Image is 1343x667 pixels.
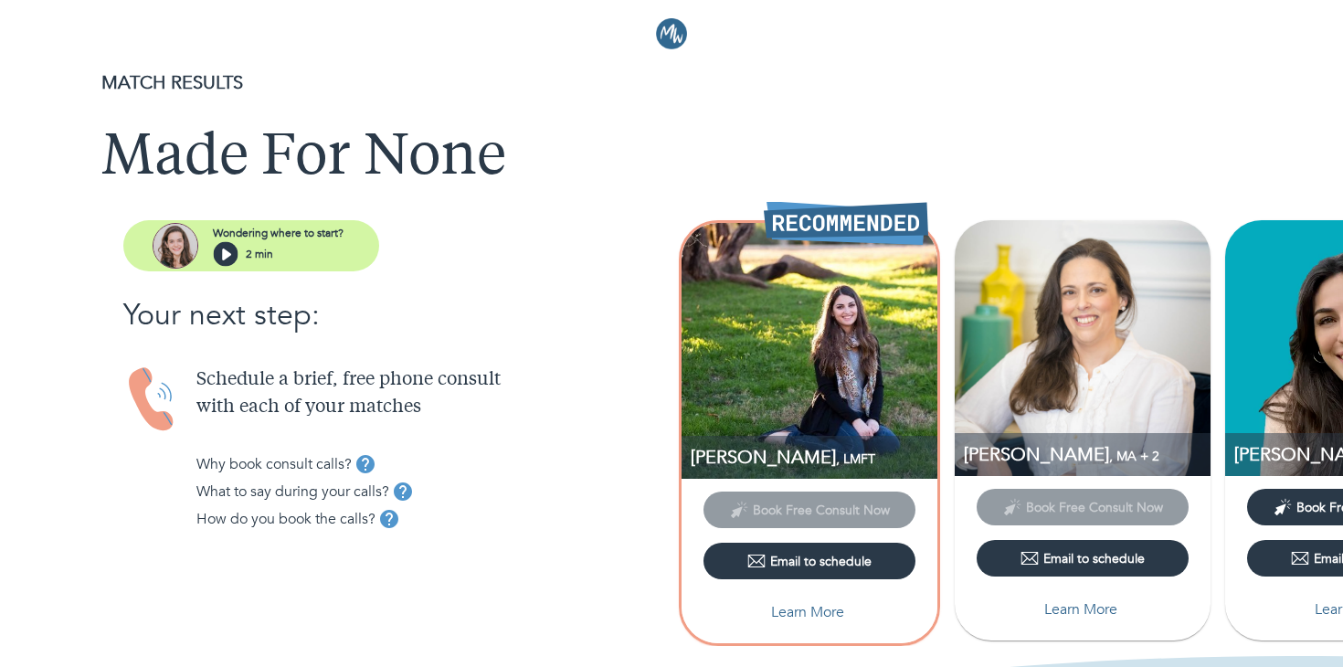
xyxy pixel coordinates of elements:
[123,220,379,271] button: assistantWondering where to start?2 min
[771,601,844,623] p: Learn More
[389,478,417,505] button: tooltip
[977,498,1189,515] span: This provider has not yet shared their calendar link. Please email the provider to schedule
[1109,448,1159,465] span: , MA + 2
[196,481,389,503] p: What to say during your calls?
[196,508,375,530] p: How do you book the calls?
[703,594,915,630] button: Learn More
[123,366,182,433] img: Handset
[656,18,687,49] img: Logo
[747,552,872,570] div: Email to schedule
[691,445,937,470] p: LMFT
[836,450,875,468] span: , LMFT
[375,505,403,533] button: tooltip
[977,591,1189,628] button: Learn More
[213,225,344,241] p: Wondering where to start?
[101,126,1242,192] h1: Made For None
[682,223,937,479] img: Allison Rosenberg profile
[955,220,1211,476] img: Nicole Bermensolo profile
[1020,549,1145,567] div: Email to schedule
[1044,598,1117,620] p: Learn More
[196,366,671,421] p: Schedule a brief, free phone consult with each of your matches
[153,223,198,269] img: assistant
[964,442,1211,467] p: MA, LMFT, LPC-Associate
[703,543,915,579] button: Email to schedule
[352,450,379,478] button: tooltip
[101,69,1242,97] p: MATCH RESULTS
[246,246,273,262] p: 2 min
[977,540,1189,577] button: Email to schedule
[196,453,352,475] p: Why book consult calls?
[703,501,915,518] span: This provider has not yet shared their calendar link. Please email the provider to schedule
[123,293,671,337] p: Your next step:
[764,201,928,245] img: Recommended Therapist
